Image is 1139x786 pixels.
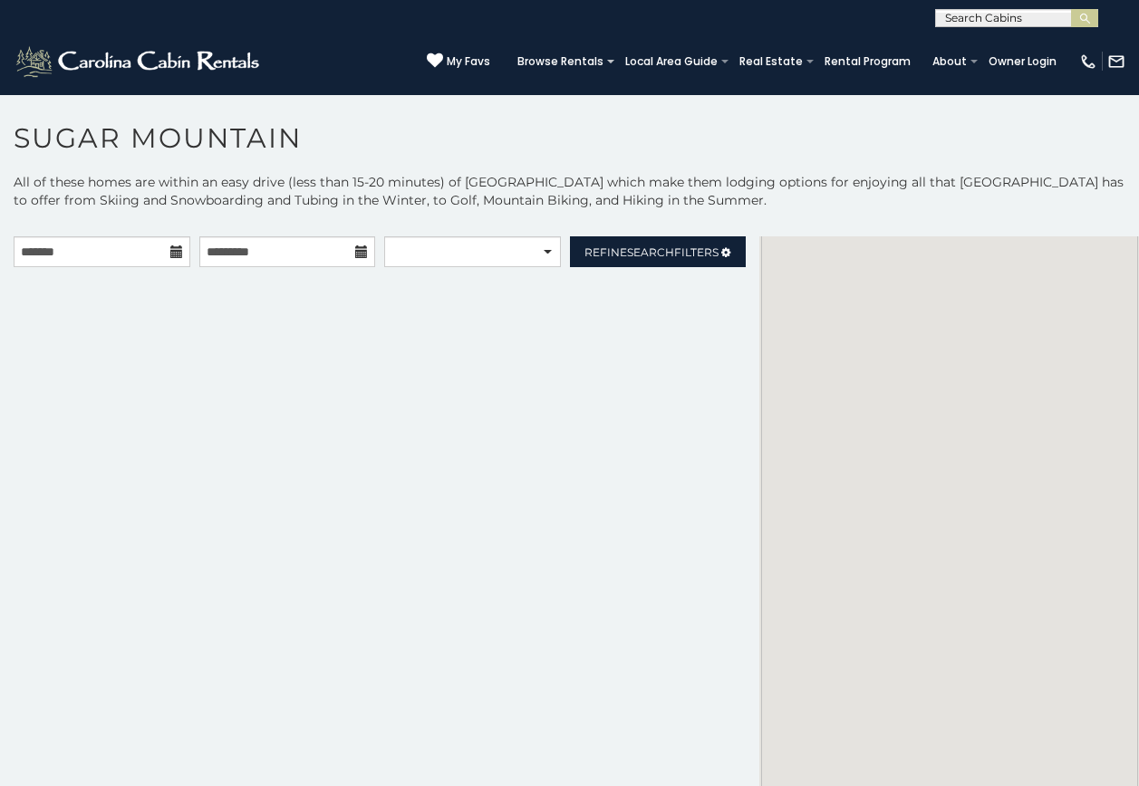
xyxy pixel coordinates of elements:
[584,245,719,259] span: Refine Filters
[447,53,490,70] span: My Favs
[730,49,812,74] a: Real Estate
[980,49,1066,74] a: Owner Login
[508,49,613,74] a: Browse Rentals
[816,49,920,74] a: Rental Program
[570,236,747,267] a: RefineSearchFilters
[616,49,727,74] a: Local Area Guide
[1107,53,1125,71] img: mail-regular-white.png
[1079,53,1097,71] img: phone-regular-white.png
[627,245,674,259] span: Search
[14,43,265,80] img: White-1-2.png
[427,53,490,71] a: My Favs
[923,49,976,74] a: About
